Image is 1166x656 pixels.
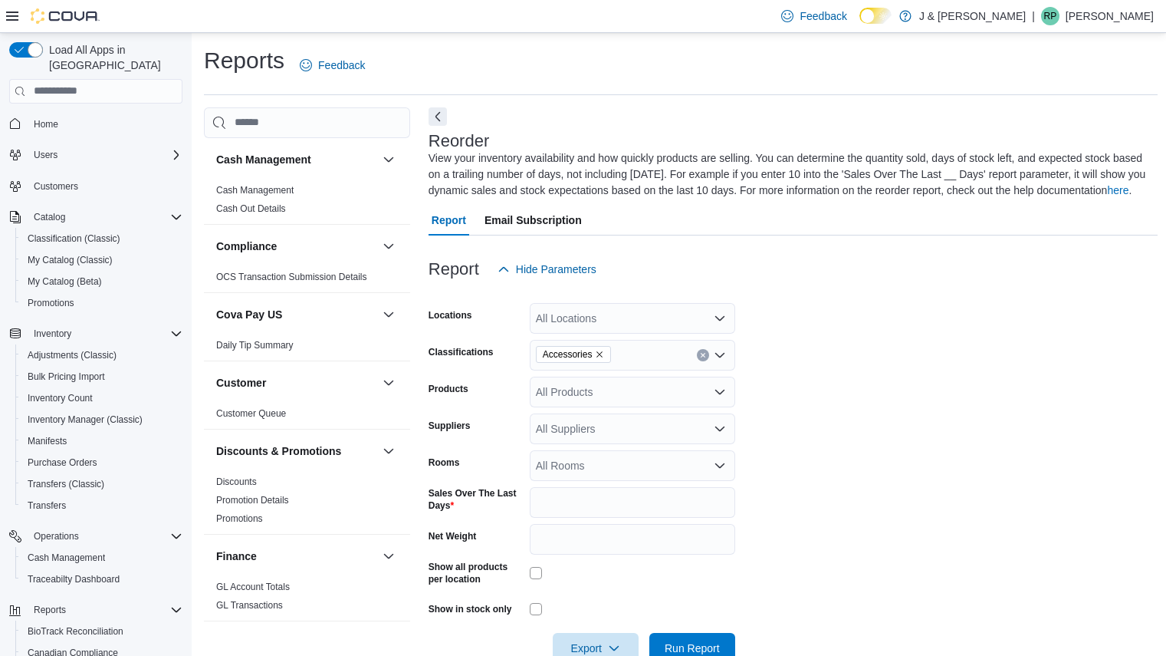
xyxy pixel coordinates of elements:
button: Discounts & Promotions [379,442,398,460]
button: Inventory Count [15,387,189,409]
div: Discounts & Promotions [204,473,410,534]
button: Compliance [216,239,376,254]
button: Discounts & Promotions [216,443,376,459]
a: Promotion Details [216,495,289,506]
button: Promotions [15,292,189,314]
button: Manifests [15,430,189,452]
span: Accessories [536,346,612,363]
span: Promotions [28,297,74,309]
span: Accessories [543,347,593,362]
span: Manifests [28,435,67,447]
span: BioTrack Reconciliation [28,625,123,638]
a: GL Account Totals [216,582,290,592]
button: Next [429,107,447,126]
span: Manifests [21,432,182,450]
button: Inventory [3,323,189,344]
button: Reports [3,599,189,621]
a: Cash Management [216,185,294,196]
div: View your inventory availability and how quickly products are selling. You can determine the quan... [429,150,1151,199]
button: Bulk Pricing Import [15,366,189,387]
button: Operations [3,526,189,547]
button: Open list of options [714,349,726,361]
a: Manifests [21,432,73,450]
a: Adjustments (Classic) [21,346,123,364]
span: Purchase Orders [28,457,97,469]
span: Operations [28,527,182,546]
label: Show all products per location [429,561,524,585]
span: Promotions [21,294,182,312]
span: Catalog [28,208,182,226]
span: Run Report [665,641,720,656]
button: Users [28,146,64,164]
span: Bulk Pricing Import [28,371,105,383]
a: Discounts [216,476,257,487]
label: Locations [429,309,472,321]
div: Cash Management [204,181,410,224]
span: Feedback [318,58,365,73]
span: Cash Management [28,552,105,564]
button: Users [3,144,189,166]
button: Remove Accessories from selection in this group [595,350,604,359]
span: Cash Management [21,549,182,567]
span: Customer Queue [216,407,286,420]
span: Transfers (Classic) [21,475,182,493]
span: Transfers [28,499,66,512]
p: J & [PERSON_NAME] [919,7,1026,25]
span: GL Account Totals [216,581,290,593]
a: Home [28,115,64,134]
div: Finance [204,578,410,621]
h3: Customer [216,375,266,391]
span: Cash Out Details [216,203,286,215]
span: My Catalog (Beta) [21,272,182,291]
a: Promotions [21,294,80,312]
span: Report [432,205,466,236]
button: Finance [216,549,376,564]
span: Catalog [34,211,65,223]
h3: Reorder [429,132,489,150]
input: Dark Mode [859,8,892,24]
button: Adjustments (Classic) [15,344,189,366]
button: Classification (Classic) [15,228,189,249]
button: Cash Management [216,152,376,167]
button: My Catalog (Beta) [15,271,189,292]
button: Cash Management [379,150,398,169]
a: GL Transactions [216,600,283,611]
h3: Compliance [216,239,277,254]
span: Users [34,149,57,161]
span: Hide Parameters [516,262,596,277]
button: My Catalog (Classic) [15,249,189,271]
label: Show in stock only [429,603,512,615]
a: Promotions [216,513,263,524]
span: Promotions [216,513,263,525]
label: Products [429,383,468,395]
button: BioTrack Reconciliation [15,621,189,642]
a: Customers [28,177,84,196]
span: Classification (Classic) [28,232,120,245]
label: Net Weight [429,530,476,542]
span: Classification (Classic) [21,229,182,248]
span: Cash Management [216,184,294,196]
p: | [1032,7,1035,25]
span: Transfers [21,496,182,515]
label: Classifications [429,346,494,358]
button: Transfers (Classic) [15,473,189,495]
a: Feedback [775,1,852,31]
button: Cash Management [15,547,189,569]
span: Inventory Count [28,392,93,404]
button: Traceabilty Dashboard [15,569,189,590]
span: Inventory [28,325,182,343]
span: Daily Tip Summary [216,339,294,351]
a: Transfers [21,496,72,515]
span: Home [34,118,58,130]
a: OCS Transaction Submission Details [216,272,367,282]
button: Open list of options [714,386,726,398]
span: Discounts [216,476,257,488]
span: Adjustments (Classic) [28,349,117,361]
h3: Cova Pay US [216,307,282,322]
a: Inventory Manager (Classic) [21,410,149,429]
h3: Discounts & Promotions [216,443,341,459]
span: Adjustments (Classic) [21,346,182,364]
span: My Catalog (Classic) [21,251,182,269]
span: OCS Transaction Submission Details [216,271,367,283]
